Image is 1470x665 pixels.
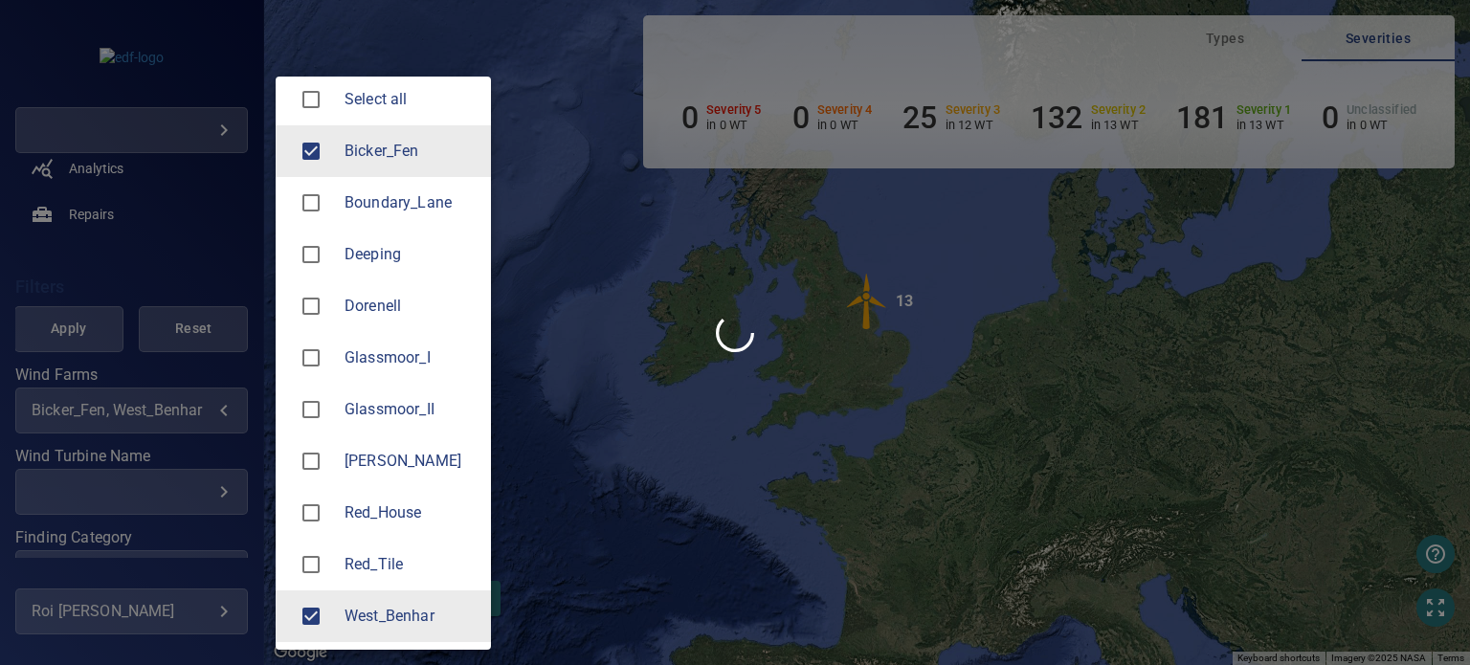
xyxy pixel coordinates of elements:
[345,191,476,214] div: Wind Farms Boundary_Lane
[345,553,476,576] div: Wind Farms Red_Tile
[291,441,331,481] span: Langley
[291,493,331,533] span: Red_House
[345,140,476,163] span: Bicker_Fen
[345,243,476,266] span: Deeping
[345,398,476,421] div: Wind Farms Glassmoor_II
[345,501,476,524] div: Wind Farms Red_House
[345,450,476,473] div: Wind Farms Langley
[276,66,505,650] ul: Bicker_Fen, West_Benhar
[291,596,331,636] span: West_Benhar
[345,398,476,421] span: Glassmoor_II
[291,234,331,275] span: Deeping
[345,191,476,214] span: Boundary_Lane
[345,346,476,369] span: Glassmoor_I
[291,183,331,223] span: Boundary_Lane
[345,553,476,576] span: Red_Tile
[345,243,476,266] div: Wind Farms Deeping
[345,140,476,163] div: Wind Farms Bicker_Fen
[291,338,331,378] span: Glassmoor_I
[345,450,476,473] span: [PERSON_NAME]
[345,605,476,628] span: West_Benhar
[291,544,331,585] span: Red_Tile
[345,501,476,524] span: Red_House
[345,295,476,318] span: Dorenell
[345,88,476,111] span: Select all
[345,295,476,318] div: Wind Farms Dorenell
[291,131,331,171] span: Bicker_Fen
[345,605,476,628] div: Wind Farms West_Benhar
[291,389,331,430] span: Glassmoor_II
[291,286,331,326] span: Dorenell
[345,346,476,369] div: Wind Farms Glassmoor_I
